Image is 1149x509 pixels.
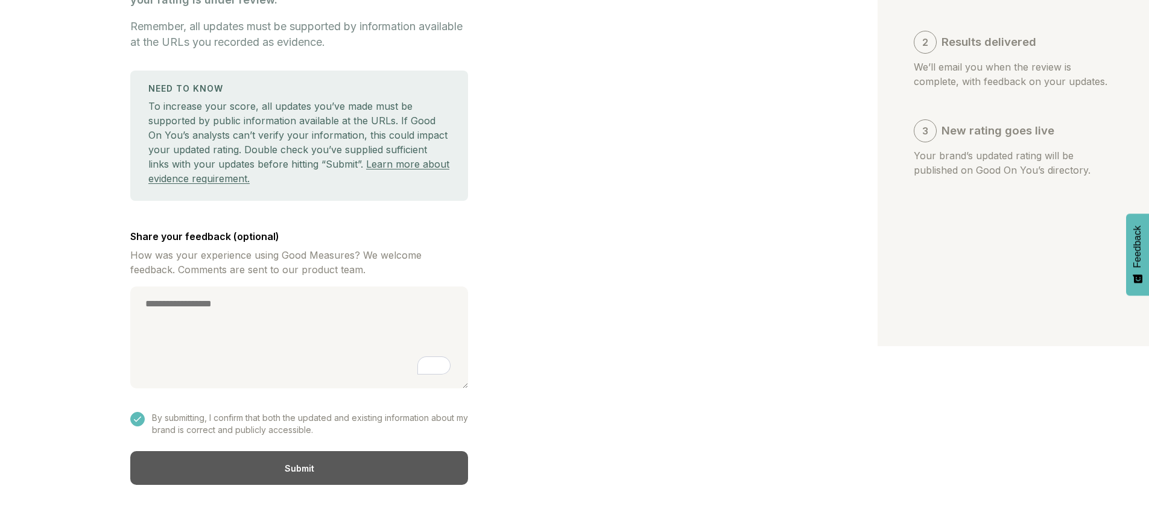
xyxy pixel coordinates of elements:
iframe: Website support platform help button [1096,456,1137,497]
div: To increase your score, all updates you’ve made must be supported by public information available... [148,99,450,186]
h3: Remember, all updates must be supported by information available at the URLs you recorded as evid... [130,19,468,50]
h4: Share your feedback (optional) [130,231,468,242]
p: We’ll email you when the review is complete, with feedback on your updates. [914,60,1113,89]
div: Submit [130,451,468,485]
div: 2 [914,31,937,54]
div: 3 [914,119,937,142]
h3: NEED TO KNOW [148,81,450,96]
p: Your brand’s updated rating will be published on Good On You’s directory. [914,148,1113,177]
p: How was your experience using Good Measures? We welcome feedback. Comments are sent to our produc... [130,248,468,277]
strong: Results delivered [942,35,1036,49]
label: By submitting, I confirm that both the updated and existing information about my brand is correct... [152,412,468,436]
span: Feedback [1132,226,1143,268]
strong: New rating goes live [942,124,1054,138]
textarea: To enrich screen reader interactions, please activate Accessibility in Grammarly extension settings [130,286,468,388]
button: Feedback - Show survey [1126,213,1149,296]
